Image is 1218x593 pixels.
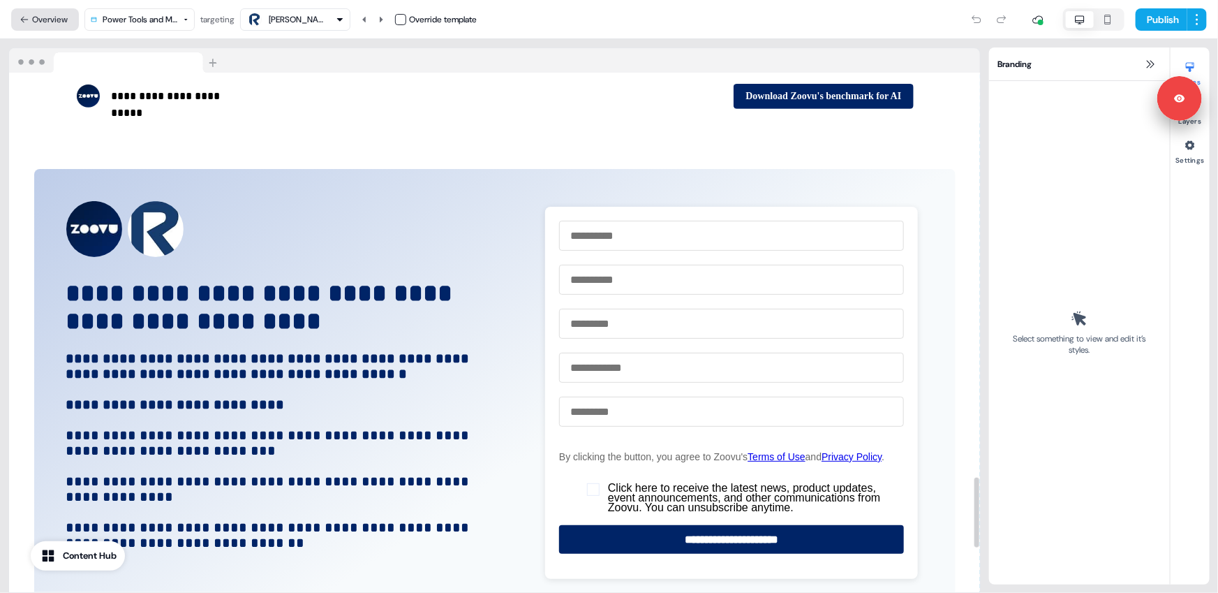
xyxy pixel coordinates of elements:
div: Override template [409,13,477,27]
button: Publish [1136,8,1187,31]
a: Terms of Use [208,250,265,261]
div: Download Zoovu's benchmark for AI [500,84,914,109]
button: Download Zoovu's benchmark for AI [734,84,913,109]
a: Privacy Policy [282,250,342,261]
button: Settings [1171,134,1210,165]
button: Styles [1171,56,1210,87]
div: Select something to view and edit it’s styles. [1009,333,1150,356]
div: Power Tools and Machinery Template [103,13,178,27]
button: [PERSON_NAME] Technologies [240,8,350,31]
button: Overview [11,8,79,31]
button: Content Hub [31,541,125,571]
div: targeting [200,13,235,27]
p: By clicking the button, you agree to Zoovu's and . [20,250,364,261]
span: Click here to receive the latest news, product updates, event announcements, and other communicat... [47,282,364,312]
img: Browser topbar [9,48,223,73]
div: [PERSON_NAME] Technologies [269,13,325,27]
div: Content Hub [63,549,117,563]
div: Branding [989,47,1170,81]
